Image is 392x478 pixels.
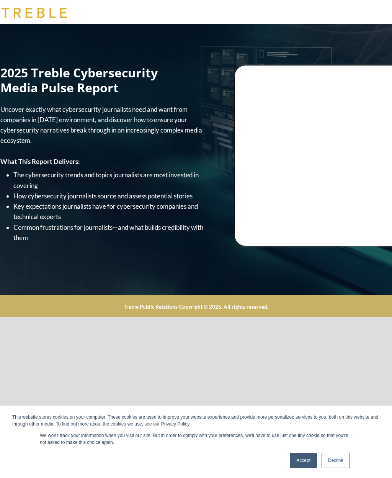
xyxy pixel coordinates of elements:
div: This website stores cookies on your computer. These cookies are used to improve your website expe... [12,414,380,427]
span: 2025 Treble Cybersecurity Media Pulse Report [0,64,158,96]
span: Key expectations journalists have for cybersecurity companies and technical experts [13,202,198,221]
span: Uncover exactly what cybersecurity journalists need and want from companies in [DATE] environment... [0,105,202,145]
span: Common frustrations for journalists—and what builds credibility with them [13,223,203,242]
a: Accept [290,453,317,468]
strong: What This Report Delivers: [0,157,80,165]
a: Decline [322,453,350,468]
span: The cybersecurity trends and topics journalists are most invested in covering [13,171,199,189]
span: How cybersecurity journalists source and assess potential stories [13,192,193,200]
strong: Treble Public Relations Copyright © 2025. All rights reserved. [124,304,268,310]
p: We won't track your information when you visit our site. But in order to comply with your prefere... [40,432,352,446]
